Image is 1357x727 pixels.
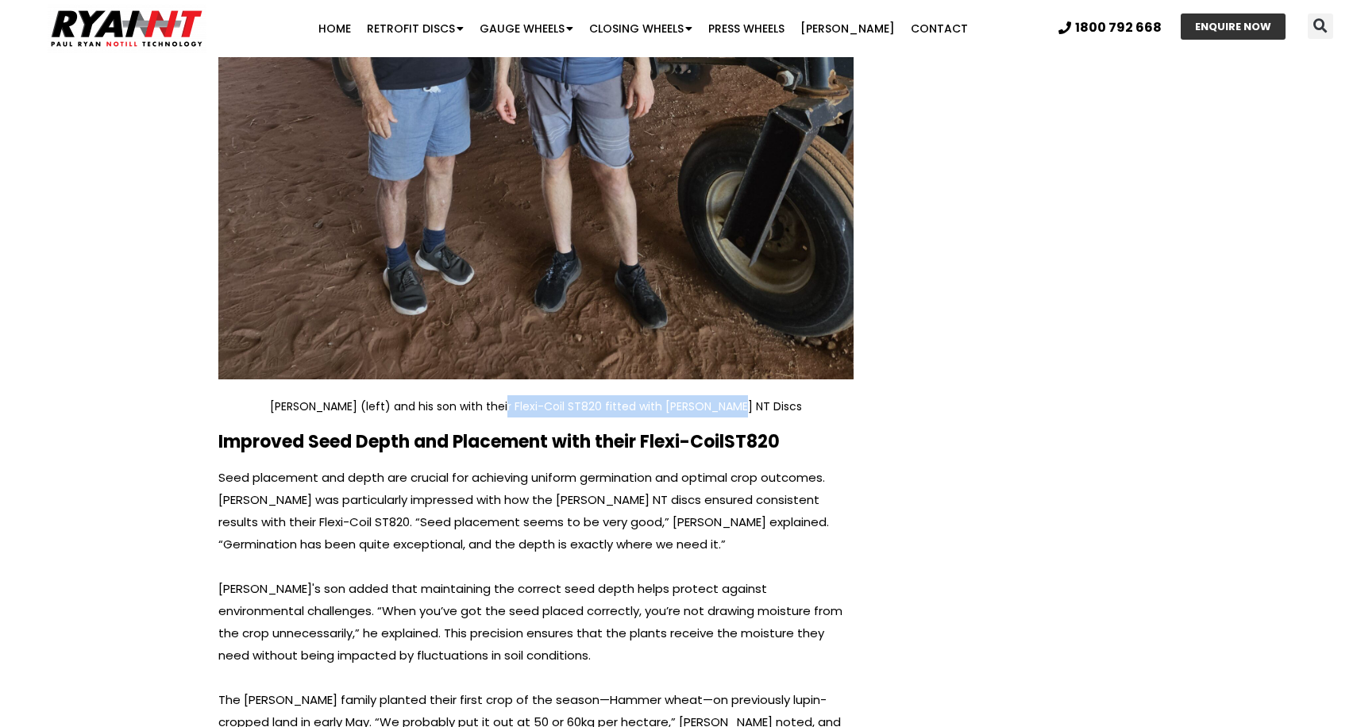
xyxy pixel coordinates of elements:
[218,429,724,454] b: Improved Seed Depth and Placement with their Flexi-Coil
[792,13,903,44] a: [PERSON_NAME]
[903,13,976,44] a: Contact
[1308,13,1333,39] div: Search
[218,578,854,667] p: [PERSON_NAME]'s son added that maintaining the correct seed depth helps protect against environme...
[1181,13,1286,40] a: ENQUIRE NOW
[263,13,1023,44] nav: Menu
[218,467,854,556] p: Seed placement and depth are crucial for achieving uniform germination and optimal crop outcomes....
[359,13,472,44] a: Retrofit Discs
[724,429,780,454] b: ST820
[700,13,792,44] a: Press Wheels
[472,13,581,44] a: Gauge Wheels
[48,4,206,53] img: Ryan NT logo
[310,13,359,44] a: Home
[581,13,700,44] a: Closing Wheels
[1058,21,1162,34] a: 1800 792 668
[1195,21,1271,32] span: ENQUIRE NOW
[218,395,854,417] p: [PERSON_NAME] (left) and his son with their Flexi-Coil ST820 fitted with [PERSON_NAME] NT Discs
[1075,21,1162,34] span: 1800 792 668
